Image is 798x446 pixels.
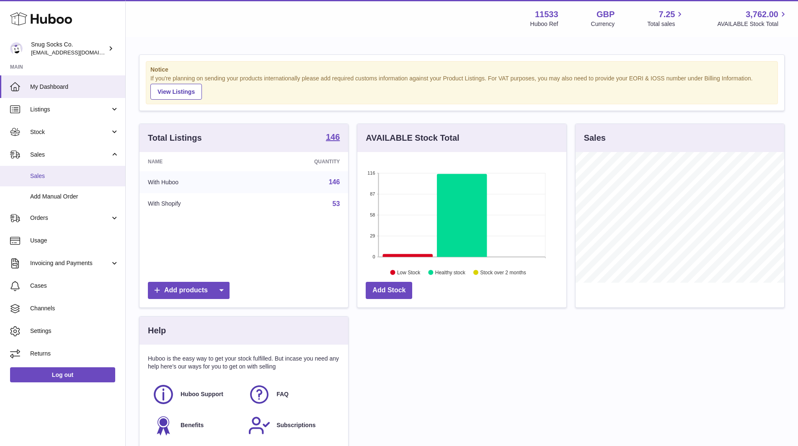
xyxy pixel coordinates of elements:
[326,133,340,141] strong: 146
[597,9,615,20] strong: GBP
[30,193,119,201] span: Add Manual Order
[150,84,202,100] a: View Listings
[30,106,110,113] span: Listings
[30,151,110,159] span: Sales
[370,212,375,217] text: 58
[397,269,421,275] text: Low Stock
[248,383,336,406] a: FAQ
[139,193,252,215] td: With Shopify
[367,170,375,175] text: 116
[150,66,773,74] strong: Notice
[746,9,778,20] span: 3,762.00
[326,133,340,143] a: 146
[30,350,119,358] span: Returns
[30,128,110,136] span: Stock
[366,282,412,299] a: Add Stock
[647,20,684,28] span: Total sales
[30,304,119,312] span: Channels
[148,355,340,371] p: Huboo is the easy way to get your stock fulfilled. But incase you need any help here's our ways f...
[30,327,119,335] span: Settings
[530,20,558,28] div: Huboo Ref
[10,367,115,382] a: Log out
[31,49,123,56] span: [EMAIL_ADDRESS][DOMAIN_NAME]
[181,390,223,398] span: Huboo Support
[10,42,23,55] img: info@snugsocks.co.uk
[591,20,615,28] div: Currency
[584,132,606,144] h3: Sales
[717,20,788,28] span: AVAILABLE Stock Total
[30,237,119,245] span: Usage
[181,421,204,429] span: Benefits
[31,41,106,57] div: Snug Socks Co.
[333,200,340,207] a: 53
[148,132,202,144] h3: Total Listings
[30,259,110,267] span: Invoicing and Payments
[30,83,119,91] span: My Dashboard
[276,421,315,429] span: Subscriptions
[373,254,375,259] text: 0
[150,75,773,100] div: If you're planning on sending your products internationally please add required customs informati...
[480,269,526,275] text: Stock over 2 months
[276,390,289,398] span: FAQ
[139,171,252,193] td: With Huboo
[366,132,459,144] h3: AVAILABLE Stock Total
[252,152,349,171] th: Quantity
[329,178,340,186] a: 146
[30,282,119,290] span: Cases
[248,414,336,437] a: Subscriptions
[152,414,240,437] a: Benefits
[148,325,166,336] h3: Help
[370,233,375,238] text: 29
[152,383,240,406] a: Huboo Support
[148,282,230,299] a: Add products
[370,191,375,196] text: 87
[435,269,466,275] text: Healthy stock
[535,9,558,20] strong: 11533
[139,152,252,171] th: Name
[30,172,119,180] span: Sales
[30,214,110,222] span: Orders
[717,9,788,28] a: 3,762.00 AVAILABLE Stock Total
[647,9,684,28] a: 7.25 Total sales
[659,9,675,20] span: 7.25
